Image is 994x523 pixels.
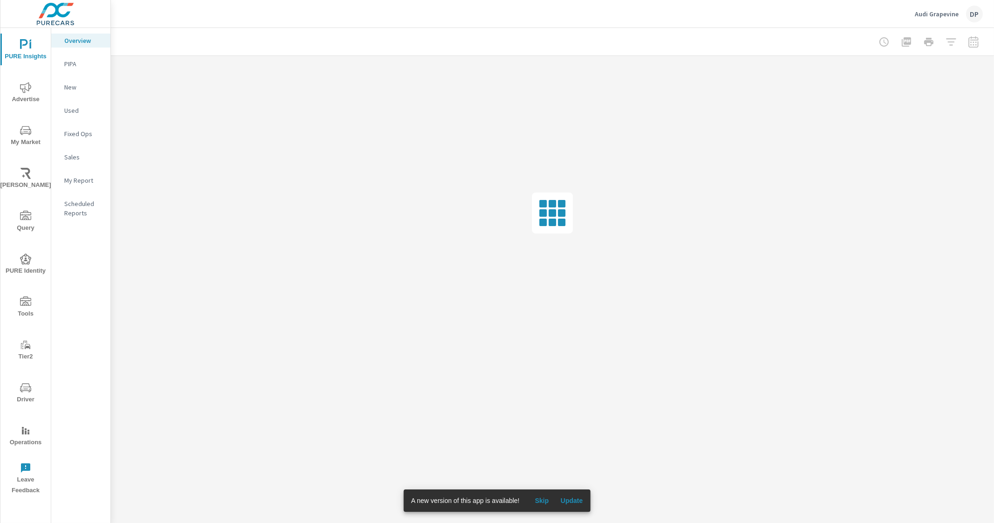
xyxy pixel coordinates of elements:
span: Advertise [3,82,48,105]
span: [PERSON_NAME] [3,168,48,191]
span: Skip [531,496,553,505]
div: My Report [51,173,110,187]
div: nav menu [0,28,51,500]
p: Used [64,106,103,115]
p: New [64,83,103,92]
span: Update [560,496,583,505]
div: Used [51,103,110,117]
div: Fixed Ops [51,127,110,141]
p: Audi Grapevine [915,10,959,18]
span: Tier2 [3,339,48,362]
span: Leave Feedback [3,462,48,496]
p: PIPA [64,59,103,69]
span: Query [3,211,48,234]
div: Scheduled Reports [51,197,110,220]
span: Operations [3,425,48,448]
span: PURE Identity [3,254,48,276]
span: Tools [3,296,48,319]
span: Driver [3,382,48,405]
span: PURE Insights [3,39,48,62]
p: Overview [64,36,103,45]
p: My Report [64,176,103,185]
div: PIPA [51,57,110,71]
span: A new version of this app is available! [411,497,520,504]
div: Overview [51,34,110,48]
button: Update [557,493,586,508]
span: My Market [3,125,48,148]
p: Scheduled Reports [64,199,103,218]
button: Skip [527,493,557,508]
p: Fixed Ops [64,129,103,138]
p: Sales [64,152,103,162]
div: New [51,80,110,94]
div: DP [966,6,983,22]
div: Sales [51,150,110,164]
